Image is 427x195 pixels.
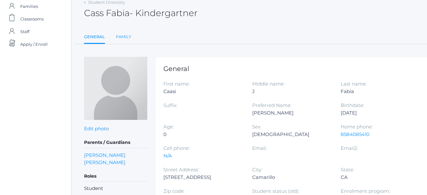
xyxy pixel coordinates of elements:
[163,174,243,181] div: [STREET_ADDRESS]
[252,188,299,194] label: Student status (old):
[116,31,131,43] a: Family
[341,102,364,108] label: Birthdate:
[163,145,190,151] label: Cell phone:
[163,153,172,159] a: N/A
[252,167,262,173] label: City:
[84,57,147,120] img: Cass Fabia
[252,102,291,108] label: Preferred Name:
[84,126,109,132] a: Edit photo
[163,167,199,173] label: Street Address:
[341,167,354,173] label: State:
[341,188,390,194] label: Enrollment program:
[341,124,373,130] label: Home phone:
[163,88,243,95] div: Caasi
[252,131,332,138] div: [DEMOGRAPHIC_DATA]
[341,131,369,137] a: 8584085410
[20,13,44,25] span: Classrooms
[341,145,358,151] label: Email2:
[84,137,147,148] h5: Parents / Guardians
[84,31,105,44] a: General
[163,131,243,138] div: 0
[252,145,267,151] label: Email:
[341,81,367,87] label: Last name:
[20,25,29,38] span: Staff
[252,124,261,130] label: Sex:
[163,188,185,194] label: Zip code:
[84,8,198,18] h2: Cass Fabia
[84,185,147,192] li: Student
[84,151,125,159] a: [PERSON_NAME]
[252,81,284,87] label: Middle name:
[341,109,420,117] div: [DATE]
[130,8,198,18] span: - Kindergartner
[163,124,174,130] label: Age:
[20,38,48,50] span: Apply / Enroll
[252,88,332,95] div: J
[84,171,147,182] h5: Roles
[341,88,420,95] div: Fabia
[252,109,332,117] div: [PERSON_NAME]
[163,81,190,87] label: First name:
[84,159,125,166] a: [PERSON_NAME]
[341,174,420,181] div: CA
[163,102,177,108] label: Suffix:
[252,174,332,181] div: Camarillo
